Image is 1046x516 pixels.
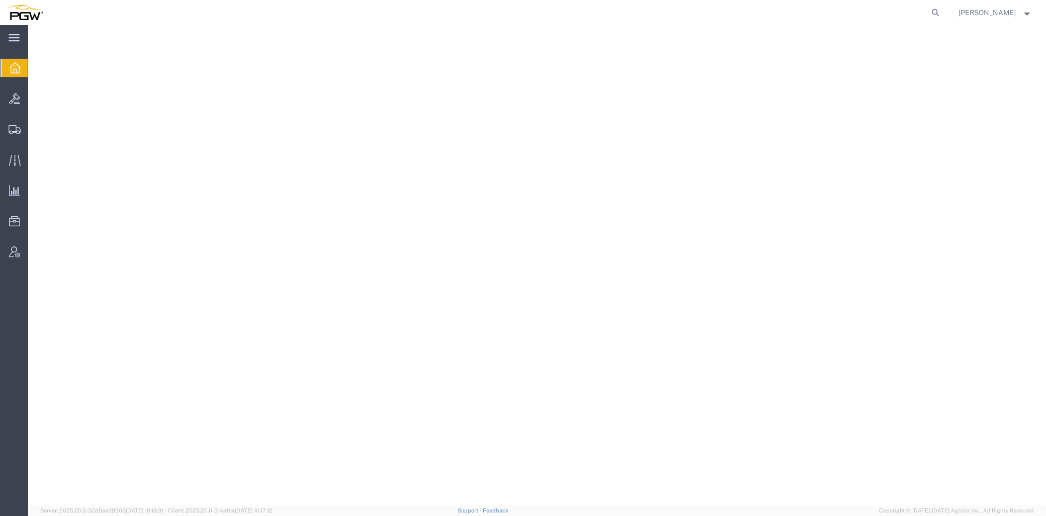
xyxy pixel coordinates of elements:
[483,507,508,513] a: Feedback
[40,507,163,513] span: Server: 2025.20.0-32d5ea39505
[958,7,1032,19] button: [PERSON_NAME]
[235,507,273,513] span: [DATE] 10:17:12
[958,7,1016,18] span: Jesse Dawson
[28,25,1046,505] iframe: FS Legacy Container
[7,5,43,20] img: logo
[168,507,273,513] span: Client: 2025.20.0-314a16e
[458,507,483,513] a: Support
[126,507,163,513] span: [DATE] 10:18:31
[879,506,1034,515] span: Copyright © [DATE]-[DATE] Agistix Inc., All Rights Reserved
